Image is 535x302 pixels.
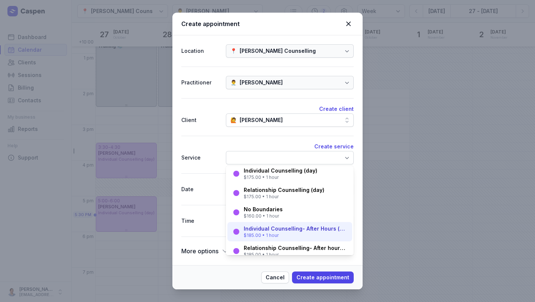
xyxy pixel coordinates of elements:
[230,116,237,125] div: 🙋️
[181,216,220,225] div: Time
[266,273,285,282] span: Cancel
[181,116,220,125] div: Client
[181,185,220,194] div: Date
[244,194,324,200] div: $175.00 • 1 hour
[244,167,317,174] div: Individual Counselling (day)
[292,272,354,283] button: Create appointment
[181,46,220,55] div: Location
[181,246,218,256] span: More options
[181,78,220,87] div: Practitioner
[230,46,237,55] div: 📍
[244,225,348,232] div: Individual Counselling- After Hours (after 5pm)
[240,78,283,87] div: [PERSON_NAME]
[261,272,289,283] button: Cancel
[244,232,348,238] div: $185.00 • 1 hour
[319,105,354,113] button: Create client
[240,46,316,55] div: [PERSON_NAME] Counselling
[244,174,317,180] div: $175.00 • 1 hour
[244,244,348,252] div: Relationship Counselling- After hours (after 5pm)
[244,186,324,194] div: Relationship Counselling (day)
[296,273,349,282] span: Create appointment
[244,206,283,213] div: No Boundaries
[314,142,354,151] button: Create service
[230,78,237,87] div: 👨‍⚕️
[244,213,283,219] div: $160.00 • 1 hour
[181,19,343,28] div: Create appointment
[181,153,220,162] div: Service
[244,252,348,258] div: $185.00 • 1 hour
